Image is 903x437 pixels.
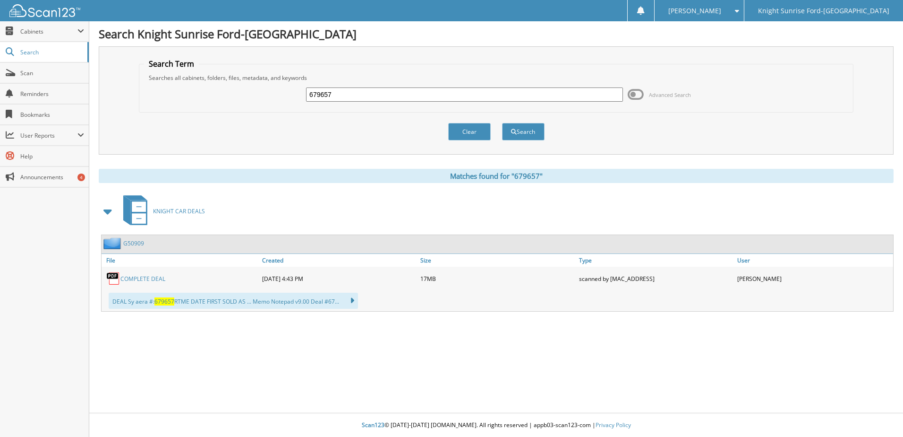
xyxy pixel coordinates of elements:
[20,69,84,77] span: Scan
[735,254,893,267] a: User
[20,152,84,160] span: Help
[502,123,545,140] button: Search
[89,414,903,437] div: © [DATE]-[DATE] [DOMAIN_NAME]. All rights reserved | appb03-scan123-com |
[577,269,735,288] div: scanned by [MAC_ADDRESS]
[20,48,83,56] span: Search
[735,269,893,288] div: [PERSON_NAME]
[106,271,120,286] img: PDF.png
[9,4,80,17] img: scan123-logo-white.svg
[99,169,894,183] div: Matches found for "679657"
[260,269,418,288] div: [DATE] 4:43 PM
[99,26,894,42] h1: Search Knight Sunrise Ford-[GEOGRAPHIC_DATA]
[103,237,123,249] img: folder2.png
[20,131,77,140] span: User Reports
[418,269,576,288] div: 17MB
[118,192,205,230] a: KNIGHT CAR DEALS
[758,8,889,14] span: Knight Sunrise Ford-[GEOGRAPHIC_DATA]
[20,111,84,119] span: Bookmarks
[20,90,84,98] span: Reminders
[109,293,358,309] div: DEAL Sy aera #: RTME DATE FIRST SOLD AS ... Memo Notepad v9.00 Deal #67...
[596,421,631,429] a: Privacy Policy
[77,174,85,181] div: 4
[20,173,84,181] span: Announcements
[418,254,576,267] a: Size
[448,123,491,140] button: Clear
[649,91,691,98] span: Advanced Search
[260,254,418,267] a: Created
[154,297,174,306] span: 679657
[668,8,721,14] span: [PERSON_NAME]
[20,27,77,35] span: Cabinets
[123,239,144,247] a: G50909
[120,275,165,283] a: COMPLETE DEAL
[144,59,199,69] legend: Search Term
[144,74,848,82] div: Searches all cabinets, folders, files, metadata, and keywords
[102,254,260,267] a: File
[577,254,735,267] a: Type
[153,207,205,215] span: KNIGHT CAR DEALS
[362,421,384,429] span: Scan123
